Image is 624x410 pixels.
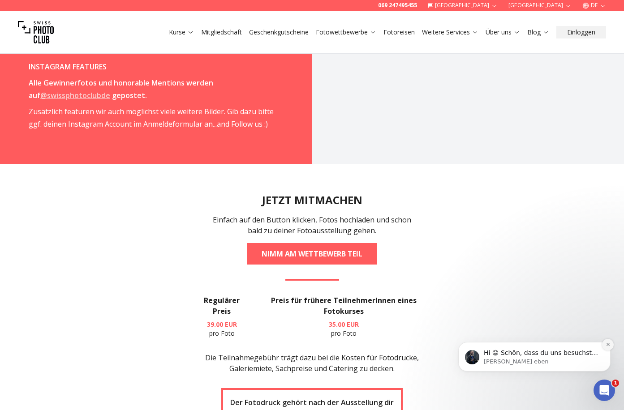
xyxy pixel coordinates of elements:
strong: INSTAGRAM FEATURES [29,62,107,72]
button: Blog [524,26,553,38]
a: Über uns [486,28,520,37]
a: Kurse [169,28,194,37]
span: 39.00 [207,320,223,329]
button: Geschenkgutscheine [245,26,312,38]
a: Blog [527,28,549,37]
button: Dismiss notification [157,53,169,65]
p: Der Fotodruck gehört nach der Ausstellung dir [230,397,394,408]
span: Hi 😀 Schön, dass du uns besuchst. Stell' uns gerne jederzeit Fragen oder hinterlasse ein Feedback. [39,64,153,89]
a: Fotowettbewerbe [316,28,376,37]
strong: Alle Gewinnerfotos und honorable Mentions werden auf [29,78,213,100]
p: Einfach auf den Button klicken, Fotos hochladen und schon bald zu deiner Fotoausstellung gehen. [212,214,413,236]
span: 1 [612,380,619,387]
span: Zusätzlich featuren wir auch möglichst viele weitere Bilder. Gib dazu bitte ggf. deinen Instagram... [29,107,274,129]
button: Weitere Services [418,26,482,38]
p: Message from Osan, sent Gerade eben [39,72,155,80]
h3: Preis für frühere TeilnehmerInnen eines Fotokurses [261,295,426,316]
a: Fotoreisen [383,28,415,37]
button: Einloggen [556,26,606,38]
button: Über uns [482,26,524,38]
button: Kurse [165,26,198,38]
a: Mitgliedschaft [201,28,242,37]
button: Mitgliedschaft [198,26,245,38]
p: Die Teilnahmegebühr trägt dazu bei die Kosten für Fotodrucke, Galeriemiete, Sachpreise und Cateri... [198,352,427,374]
img: Swiss photo club [18,14,54,50]
b: 35.00 EUR [329,320,359,329]
img: Profile image for Osan [20,64,34,79]
button: Fotowettbewerbe [312,26,380,38]
h3: Regulärer Preis [198,295,247,316]
span: EUR [225,320,237,329]
a: NIMM AM WETTBEWERB TEIL [247,243,377,265]
strong: gepostet. [112,90,147,100]
button: Fotoreisen [380,26,418,38]
a: 069 247495455 [378,2,417,9]
iframe: Intercom notifications Nachricht [445,286,624,386]
a: Weitere Services [422,28,478,37]
iframe: Intercom live chat [594,380,615,401]
a: Geschenkgutscheine [249,28,309,37]
div: message notification from Osan, Gerade eben. Hi 😀 Schön, dass du uns besuchst. Stell' uns gerne j... [13,56,166,86]
a: @swissphotoclubde [40,90,110,100]
h2: JETZT MITMACHEN [262,193,362,207]
p: pro Foto [261,320,426,338]
p: pro Foto [198,320,247,338]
